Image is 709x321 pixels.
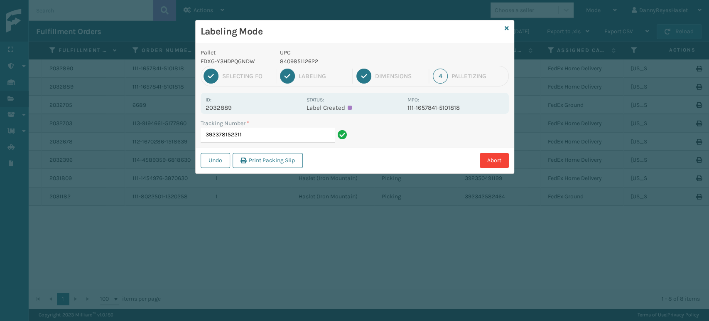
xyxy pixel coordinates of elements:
[204,69,218,84] div: 1
[407,97,419,103] label: MPO:
[201,153,230,168] button: Undo
[375,72,425,80] div: Dimensions
[201,48,270,57] p: Pallet
[356,69,371,84] div: 3
[206,104,302,111] p: 2032889
[280,57,402,66] p: 840985112622
[201,119,249,128] label: Tracking Number
[222,72,272,80] div: Selecting FO
[233,153,303,168] button: Print Packing Slip
[307,97,324,103] label: Status:
[201,57,270,66] p: FDXG-Y3HDPQGNDW
[201,25,501,38] h3: Labeling Mode
[307,104,402,111] p: Label Created
[299,72,348,80] div: Labeling
[407,104,503,111] p: 111-1657841-5101818
[280,69,295,84] div: 2
[433,69,448,84] div: 4
[480,153,509,168] button: Abort
[280,48,402,57] p: UPC
[451,72,505,80] div: Palletizing
[206,97,211,103] label: Id:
